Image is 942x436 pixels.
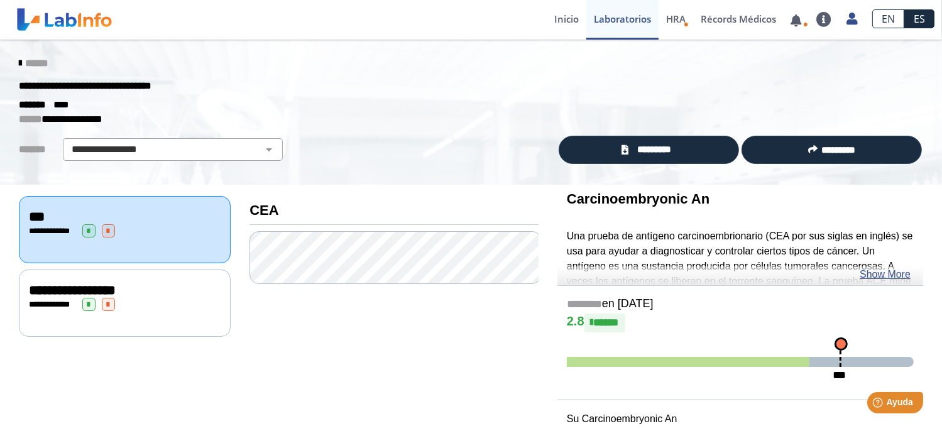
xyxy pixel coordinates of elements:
p: Una prueba de antígeno carcinoembrionario (CEA por sus siglas en inglés) se usa para ayudar a dia... [567,229,914,319]
a: EN [872,9,904,28]
p: Su Carcinoembryonic An [567,411,914,427]
a: Show More [860,267,911,282]
h5: en [DATE] [567,297,914,312]
span: HRA [666,13,686,25]
b: CEA [249,202,278,218]
h4: 2.8 [567,313,914,332]
a: ES [904,9,934,28]
b: Carcinoembryonic An [567,191,709,207]
iframe: Help widget launcher [830,387,928,422]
